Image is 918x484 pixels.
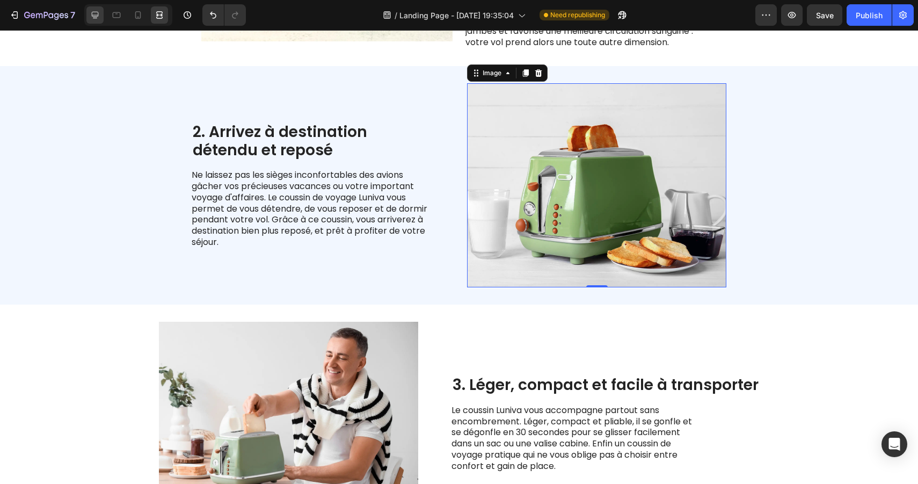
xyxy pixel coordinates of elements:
span: Landing Page - [DATE] 19:35:04 [399,10,514,21]
button: 7 [4,4,80,26]
p: 7 [70,9,75,21]
span: Need republishing [550,10,605,20]
h2: 3. Léger, compact et facile à transporter [451,345,760,365]
button: Save [807,4,842,26]
button: Publish [847,4,892,26]
div: Image [480,38,504,48]
span: Save [816,11,834,20]
div: Publish [856,10,883,21]
span: / [395,10,397,21]
div: Undo/Redo [202,4,246,26]
img: gempages_581811059468272372-c8bba031-2b20-4d0b-8d8f-c35090de6627.webp [467,53,726,257]
p: Ne laissez pas les sièges inconfortables des avions gâcher vos précieuses vacances ou votre impor... [192,140,433,218]
h2: 2. Arrivez à destination détendu et reposé [192,92,434,130]
div: Open Intercom Messenger [881,431,907,457]
p: Le coussin Luniva vous accompagne partout sans encombrement. Léger, compact et pliable, il se gon... [451,375,693,442]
